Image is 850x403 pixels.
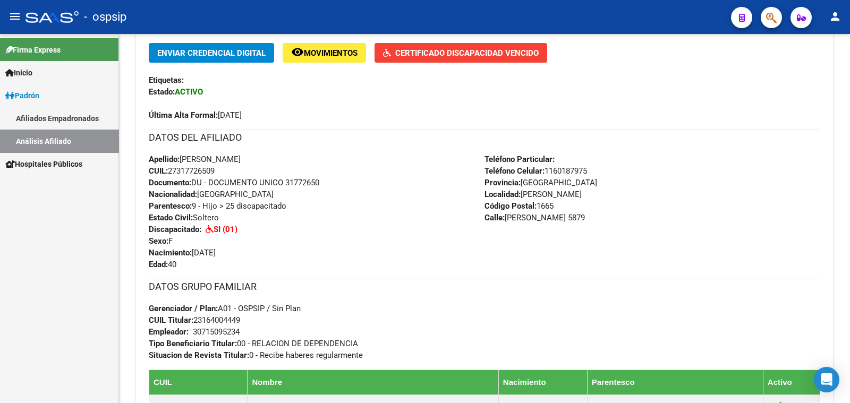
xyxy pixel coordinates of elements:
[149,236,168,246] strong: Sexo:
[149,260,168,269] strong: Edad:
[149,248,192,258] strong: Nacimiento:
[5,67,32,79] span: Inicio
[175,87,203,97] strong: ACTIVO
[149,213,193,222] strong: Estado Civil:
[149,260,176,269] span: 40
[149,350,249,360] strong: Situacion de Revista Titular:
[484,155,555,164] strong: Teléfono Particular:
[149,350,363,360] span: 0 - Recibe haberes regularmente
[484,213,505,222] strong: Calle:
[149,370,248,395] th: CUIL
[498,370,587,395] th: Nacimiento
[149,178,319,187] span: DU - DOCUMENTO UNICO 31772650
[484,213,585,222] span: [PERSON_NAME] 5879
[214,225,237,234] strong: SI (01)
[149,87,175,97] strong: Estado:
[84,5,126,29] span: - ospsip
[149,339,358,348] span: 00 - RELACION DE DEPENDENCIA
[484,166,545,176] strong: Teléfono Celular:
[149,304,301,313] span: A01 - OSPSIP / Sin Plan
[149,201,192,211] strong: Parentesco:
[149,166,168,176] strong: CUIL:
[829,10,841,23] mat-icon: person
[484,201,537,211] strong: Código Postal:
[149,201,286,211] span: 9 - Hijo > 25 discapacitado
[291,46,304,58] mat-icon: remove_red_eye
[149,75,184,85] strong: Etiquetas:
[484,178,521,187] strong: Provincia:
[149,190,197,199] strong: Nacionalidad:
[375,43,547,63] button: Certificado Discapacidad Vencido
[248,370,498,395] th: Nombre
[149,155,241,164] span: [PERSON_NAME]
[149,327,189,337] strong: Empleador:
[5,90,39,101] span: Padrón
[149,213,219,222] span: Soltero
[587,370,763,395] th: Parentesco
[304,48,358,58] span: Movimientos
[149,43,274,63] button: Enviar Credencial Digital
[395,48,539,58] span: Certificado Discapacidad Vencido
[149,225,201,234] strong: Discapacitado:
[149,304,218,313] strong: Gerenciador / Plan:
[149,236,173,246] span: F
[149,190,274,199] span: [GEOGRAPHIC_DATA]
[484,190,582,199] span: [PERSON_NAME]
[149,279,820,294] h3: DATOS GRUPO FAMILIAR
[814,367,839,392] div: Open Intercom Messenger
[149,110,218,120] strong: Última Alta Formal:
[149,178,191,187] strong: Documento:
[157,48,266,58] span: Enviar Credencial Digital
[484,190,521,199] strong: Localidad:
[8,10,21,23] mat-icon: menu
[484,166,587,176] span: 1160187975
[149,315,193,325] strong: CUIL Titular:
[193,326,240,338] div: 30715095234
[5,158,82,170] span: Hospitales Públicos
[283,43,366,63] button: Movimientos
[149,110,242,120] span: [DATE]
[149,339,237,348] strong: Tipo Beneficiario Titular:
[5,44,61,56] span: Firma Express
[149,315,240,325] span: 23164004449
[149,166,215,176] span: 27317726509
[149,155,180,164] strong: Apellido:
[149,130,820,145] h3: DATOS DEL AFILIADO
[763,370,820,395] th: Activo
[149,248,216,258] span: [DATE]
[484,178,597,187] span: [GEOGRAPHIC_DATA]
[484,201,554,211] span: 1665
